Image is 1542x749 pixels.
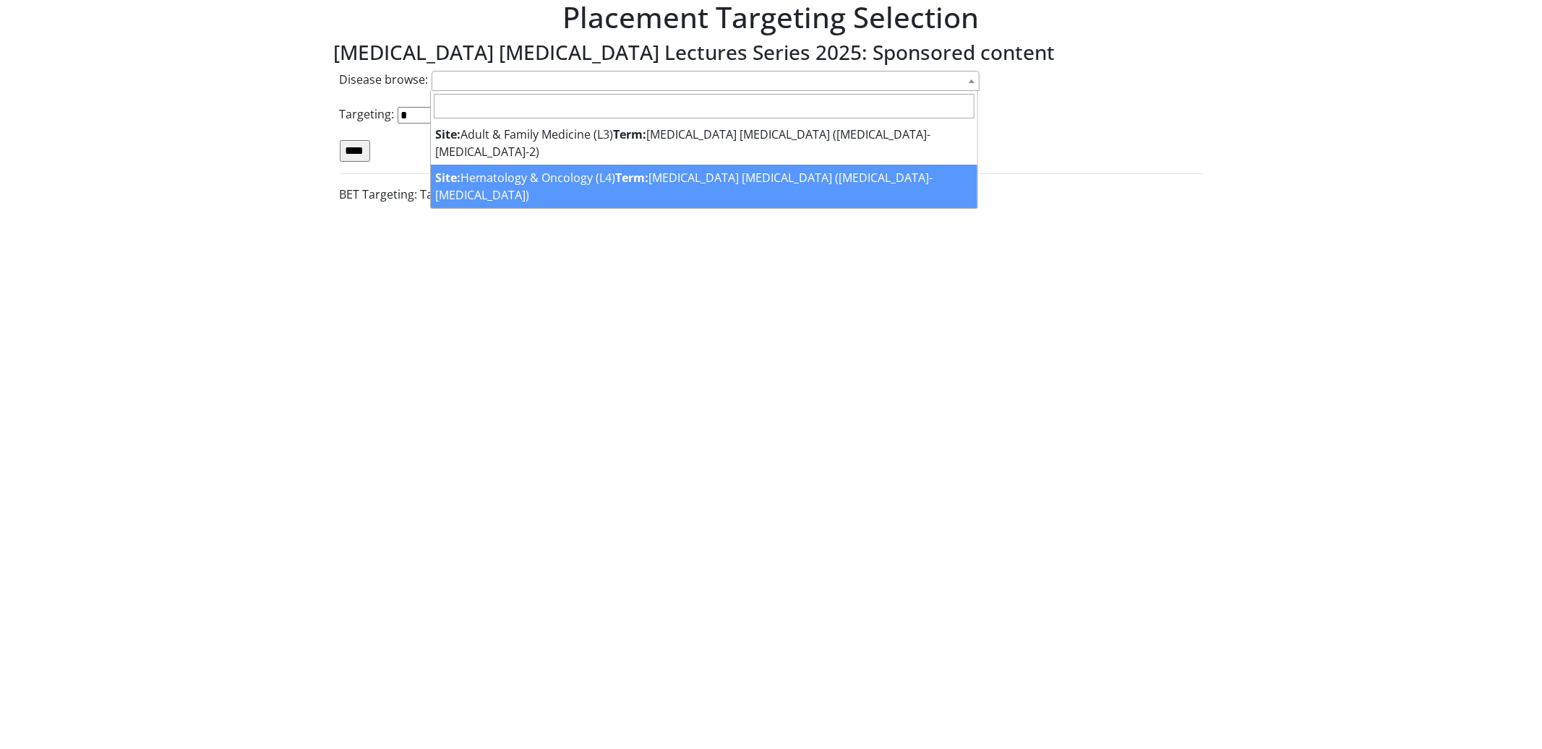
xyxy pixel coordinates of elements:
[340,105,395,123] label: Targeting:
[340,71,429,88] label: Disease browse:
[613,126,646,142] strong: Term:
[435,126,461,142] strong: Site:
[615,170,648,186] strong: Term:
[334,40,1209,65] h3: [MEDICAL_DATA] [MEDICAL_DATA] Lectures Series 2025: Sponsored content
[435,126,930,160] span: Adult & Family Medicine (L3) [MEDICAL_DATA] [MEDICAL_DATA] ([MEDICAL_DATA]-[MEDICAL_DATA]-2)
[340,186,1203,203] p: BET Targeting: Target List Only
[435,170,461,186] strong: Site:
[435,170,933,203] span: Hematology & Oncology (L4) [MEDICAL_DATA] [MEDICAL_DATA] ([MEDICAL_DATA]-[MEDICAL_DATA])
